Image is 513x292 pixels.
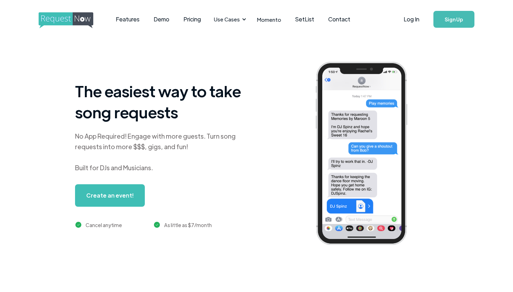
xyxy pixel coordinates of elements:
a: Pricing [176,8,208,30]
a: Sign Up [433,11,474,28]
div: Use Cases [210,8,248,30]
a: Log In [397,7,426,32]
a: home [39,12,91,26]
a: SetList [288,8,321,30]
h1: The easiest way to take song requests [75,80,250,122]
a: Create an event! [75,184,145,207]
div: Use Cases [214,15,240,23]
a: Features [109,8,147,30]
img: green checkmark [154,222,160,228]
a: Contact [321,8,357,30]
a: Momento [250,9,288,30]
div: No App Required! Engage with more guests. Turn song requests into more $$$, gigs, and fun! Built ... [75,131,250,173]
img: requestnow logo [39,12,106,28]
div: As little as $7/month [164,221,212,229]
img: green checkmark [75,222,81,228]
img: iphone screenshot [308,57,426,252]
div: Cancel anytime [86,221,122,229]
a: Demo [147,8,176,30]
